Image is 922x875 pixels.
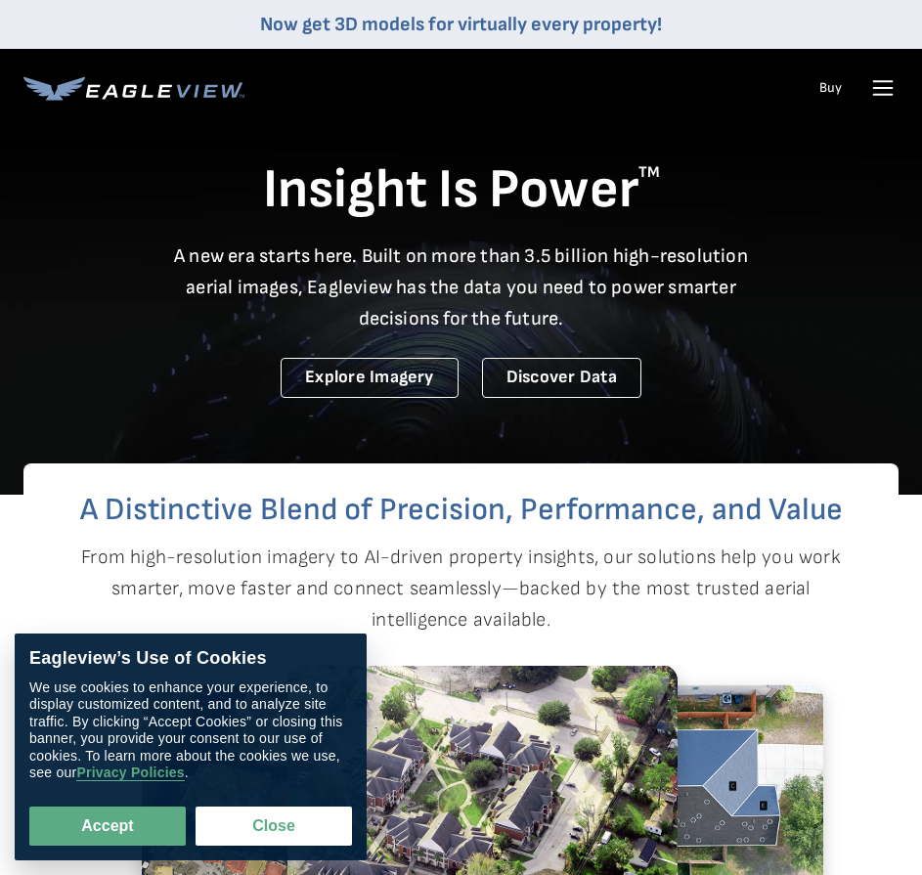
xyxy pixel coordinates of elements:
[76,766,184,782] a: Privacy Policies
[29,679,352,782] div: We use cookies to enhance your experience, to display customized content, and to analyze site tra...
[482,358,641,398] a: Discover Data
[29,648,352,670] div: Eagleview’s Use of Cookies
[162,241,761,334] p: A new era starts here. Built on more than 3.5 billion high-resolution aerial images, Eagleview ha...
[43,542,880,635] p: From high-resolution imagery to AI-driven property insights, our solutions help you work smarter,...
[638,163,660,182] sup: TM
[281,358,459,398] a: Explore Imagery
[260,13,662,36] a: Now get 3D models for virtually every property!
[196,807,352,846] button: Close
[23,156,899,225] h1: Insight Is Power
[819,79,842,97] a: Buy
[29,807,186,846] button: Accept
[23,495,899,526] h2: A Distinctive Blend of Precision, Performance, and Value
